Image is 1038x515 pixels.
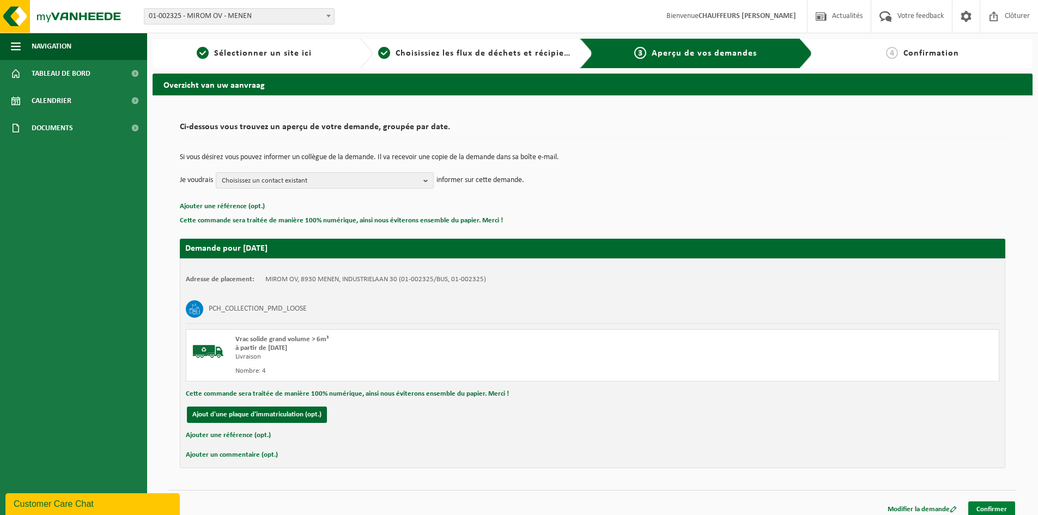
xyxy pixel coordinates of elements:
[187,407,327,423] button: Ajout d'une plaque d'immatriculation (opt.)
[216,172,434,189] button: Choisissez un contact existant
[235,344,287,352] strong: à partir de [DATE]
[396,49,577,58] span: Choisissiez les flux de déchets et récipients
[180,172,213,189] p: Je voudrais
[32,33,71,60] span: Navigation
[5,491,182,515] iframe: chat widget
[886,47,898,59] span: 4
[197,47,209,59] span: 1
[634,47,646,59] span: 3
[180,123,1005,137] h2: Ci-dessous vous trouvez un aperçu de votre demande, groupée par date.
[699,12,796,20] strong: CHAUFFEURS [PERSON_NAME]
[180,154,1005,161] p: Si vous désirez vous pouvez informer un collègue de la demande. Il va recevoir une copie de la de...
[235,367,636,375] div: Nombre: 4
[180,214,503,228] button: Cette commande sera traitée de manière 100% numérique, ainsi nous éviterons ensemble du papier. M...
[32,114,73,142] span: Documents
[192,335,224,368] img: BL-SO-LV.png
[652,49,757,58] span: Aperçu de vos demandes
[180,199,265,214] button: Ajouter une référence (opt.)
[186,428,271,443] button: Ajouter une référence (opt.)
[32,87,71,114] span: Calendrier
[186,387,509,401] button: Cette commande sera traitée de manière 100% numérique, ainsi nous éviterons ensemble du papier. M...
[235,353,636,361] div: Livraison
[436,172,524,189] p: informer sur cette demande.
[235,336,329,343] span: Vrac solide grand volume > 6m³
[378,47,571,60] a: 2Choisissiez les flux de déchets et récipients
[186,448,278,462] button: Ajouter un commentaire (opt.)
[378,47,390,59] span: 2
[144,9,334,24] span: 01-002325 - MIROM OV - MENEN
[185,244,268,253] strong: Demande pour [DATE]
[903,49,959,58] span: Confirmation
[265,275,486,284] td: MIROM OV, 8930 MENEN, INDUSTRIELAAN 30 (01-002325/BUS, 01-002325)
[158,47,351,60] a: 1Sélectionner un site ici
[32,60,90,87] span: Tableau de bord
[209,300,307,318] h3: PCH_COLLECTION_PMD_LOOSE
[144,8,335,25] span: 01-002325 - MIROM OV - MENEN
[153,74,1033,95] h2: Overzicht van uw aanvraag
[214,49,312,58] span: Sélectionner un site ici
[186,276,254,283] strong: Adresse de placement:
[222,173,419,189] span: Choisissez un contact existant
